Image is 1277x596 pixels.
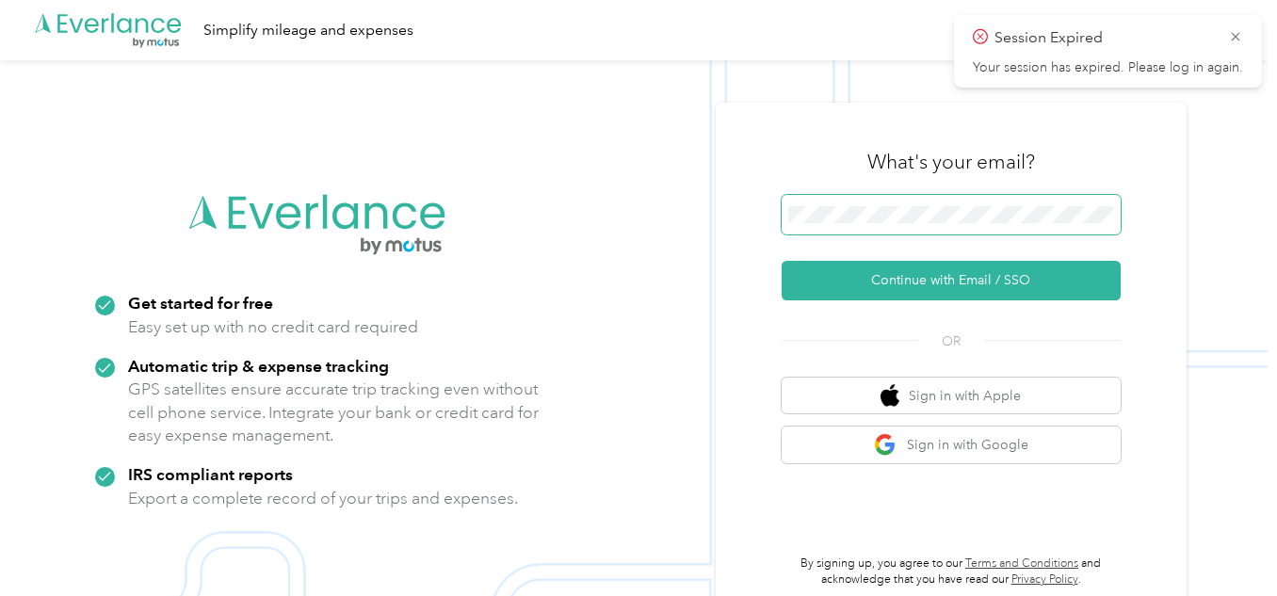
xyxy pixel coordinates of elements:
div: Simplify mileage and expenses [203,19,413,42]
p: By signing up, you agree to our and acknowledge that you have read our . [782,556,1121,588]
a: Terms and Conditions [965,556,1078,571]
strong: IRS compliant reports [128,464,293,484]
img: google logo [874,433,897,457]
button: google logoSign in with Google [782,427,1121,463]
h3: What's your email? [867,149,1035,175]
strong: Get started for free [128,293,273,313]
p: Easy set up with no credit card required [128,315,418,339]
span: OR [918,331,984,351]
button: Continue with Email / SSO [782,261,1121,300]
button: apple logoSign in with Apple [782,378,1121,414]
img: apple logo [881,384,899,408]
p: Export a complete record of your trips and expenses. [128,487,518,510]
p: Your session has expired. Please log in again. [973,59,1243,76]
p: GPS satellites ensure accurate trip tracking even without cell phone service. Integrate your bank... [128,378,540,447]
p: Session Expired [994,26,1215,50]
a: Privacy Policy [1011,572,1078,587]
strong: Automatic trip & expense tracking [128,356,389,376]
